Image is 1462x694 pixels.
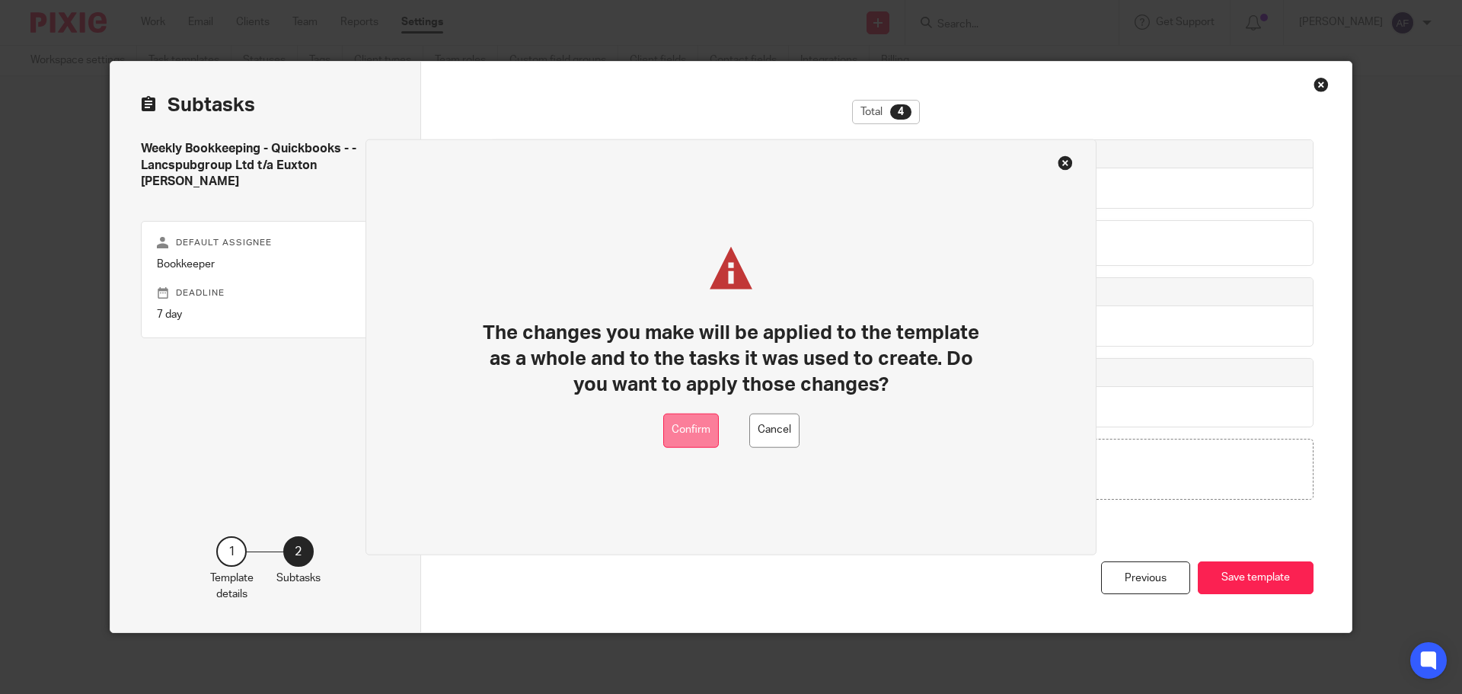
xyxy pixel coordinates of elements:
p: Deadline [157,287,374,299]
div: 4 [890,104,911,120]
button: Save template [1198,561,1314,594]
p: Subtasks [276,571,321,586]
div: 1 [216,536,247,567]
p: Template details [210,571,254,602]
div: Close this dialog window [1314,77,1329,92]
div: Previous [1101,561,1190,594]
div: Total [852,100,920,124]
h2: Subtasks [141,92,255,118]
p: 7 day [157,307,374,322]
h1: The changes you make will be applied to the template as a whole and to the tasks it was used to c... [476,320,987,398]
div: 2 [283,536,314,567]
button: Cancel [749,413,800,447]
p: Default assignee [157,237,374,249]
button: Confirm [663,413,719,447]
p: Bookkeeper [157,257,374,272]
h4: Weekly Bookkeeping - Quickbooks - - Lancspubgroup Ltd t/a Euxton [PERSON_NAME] [141,141,390,190]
